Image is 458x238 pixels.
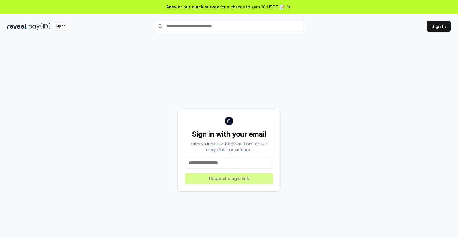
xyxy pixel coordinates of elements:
[220,4,285,10] span: for a chance to earn 10 USDT 📝
[185,129,273,139] div: Sign in with your email
[52,23,69,30] div: Alpha
[427,21,451,32] button: Sign In
[166,4,219,10] span: Answer our quick survey
[185,140,273,153] div: Enter your email address and we’ll send a magic link to your inbox.
[7,23,27,30] img: reveel_dark
[225,117,233,125] img: logo_small
[29,23,51,30] img: pay_id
